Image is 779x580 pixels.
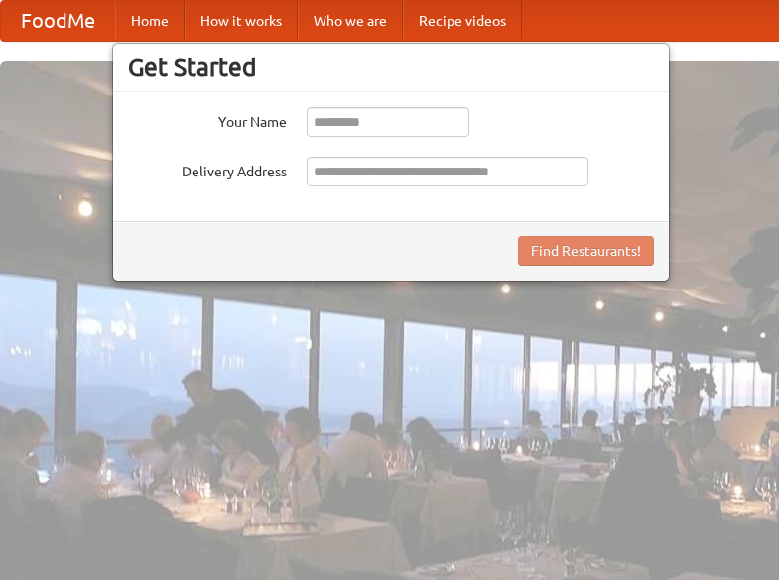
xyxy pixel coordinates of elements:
[1,1,115,41] a: FoodMe
[115,1,185,41] a: Home
[403,1,522,41] a: Recipe videos
[128,53,654,82] h3: Get Started
[518,236,654,266] button: Find Restaurants!
[298,1,403,41] a: Who we are
[185,1,298,41] a: How it works
[128,157,287,181] label: Delivery Address
[128,107,287,132] label: Your Name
